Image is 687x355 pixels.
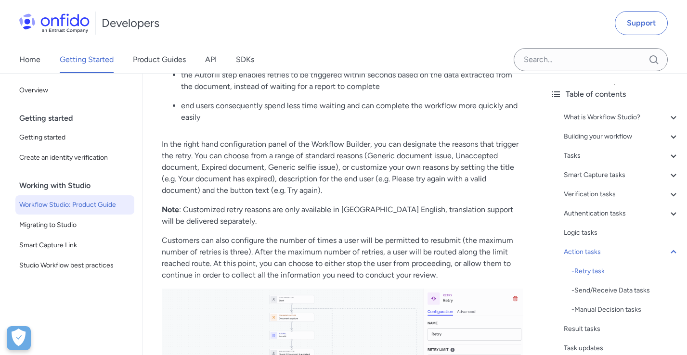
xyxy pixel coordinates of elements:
a: Migrating to Studio [15,216,134,235]
a: Building your workflow [564,131,679,142]
div: Working with Studio [19,176,138,195]
button: Open Preferences [7,326,31,350]
a: Task updates [564,342,679,354]
a: Getting Started [60,46,114,73]
span: Studio Workflow best practices [19,260,130,271]
a: SDKs [236,46,254,73]
a: -Retry task [571,266,679,277]
a: Smart Capture Link [15,236,134,255]
span: Getting started [19,132,130,143]
a: Logic tasks [564,227,679,239]
span: Overview [19,85,130,96]
a: Support [615,11,668,35]
div: Getting started [19,109,138,128]
p: Customers can also configure the number of times a user will be permitted to resubmit (the maximu... [162,235,523,281]
input: Onfido search input field [514,48,668,71]
a: Studio Workflow best practices [15,256,134,275]
img: Onfido Logo [19,13,90,33]
span: Workflow Studio: Product Guide [19,199,130,211]
a: Create an identity verification [15,148,134,167]
p: In the right hand configuration panel of the Workflow Builder, you can designate the reasons that... [162,139,523,196]
div: Table of contents [550,89,679,100]
a: Product Guides [133,46,186,73]
a: Authentication tasks [564,208,679,219]
a: Getting started [15,128,134,147]
div: Cookie Preferences [7,326,31,350]
div: - Retry task [571,266,679,277]
span: Create an identity verification [19,152,130,164]
span: Migrating to Studio [19,219,130,231]
a: API [205,46,217,73]
a: Overview [15,81,134,100]
p: end users consequently spend less time waiting and can complete the workflow more quickly and easily [181,100,523,123]
a: Verification tasks [564,189,679,200]
a: Action tasks [564,246,679,258]
span: Smart Capture Link [19,240,130,251]
p: the Autofill step enables retries to be triggered within seconds based on the data extracted from... [181,69,523,92]
a: -Manual Decision tasks [571,304,679,316]
a: Result tasks [564,323,679,335]
a: What is Workflow Studio? [564,112,679,123]
div: - Send/Receive Data tasks [571,285,679,296]
a: Home [19,46,40,73]
a: Smart Capture tasks [564,169,679,181]
h1: Developers [102,15,159,31]
div: - Manual Decision tasks [571,304,679,316]
a: Tasks [564,150,679,162]
a: -Send/Receive Data tasks [571,285,679,296]
strong: Note [162,205,179,214]
a: Workflow Studio: Product Guide [15,195,134,215]
p: : Customized retry reasons are only available in [GEOGRAPHIC_DATA] English, translation support w... [162,204,523,227]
